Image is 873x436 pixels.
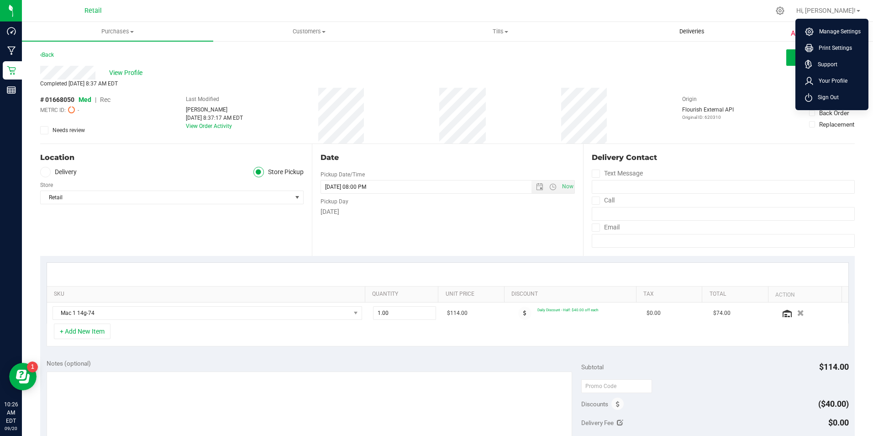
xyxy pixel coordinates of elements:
[446,291,501,298] a: Unit Price
[7,27,16,36] inline-svg: Dashboard
[292,191,303,204] span: select
[54,291,361,298] a: SKU
[581,396,608,412] span: Discounts
[186,123,232,129] a: View Order Activity
[682,106,734,121] div: Flourish External API
[53,306,362,320] span: NO DATA FOUND
[214,27,404,36] span: Customers
[40,181,53,189] label: Store
[372,291,435,298] a: Quantity
[791,28,847,39] span: Awaiting Payment
[54,324,110,339] button: + Add New Item
[186,95,219,103] label: Last Modified
[84,7,102,15] span: Retail
[819,362,849,372] span: $114.00
[545,183,561,191] span: Open the time view
[321,197,348,206] label: Pickup Day
[818,399,849,409] span: ($40.00)
[581,379,652,393] input: Promo Code
[7,66,16,75] inline-svg: Retail
[682,114,734,121] p: Original ID: 620310
[213,22,405,41] a: Customers
[41,191,292,204] span: Retail
[253,167,304,177] label: Store Pickup
[186,114,243,122] div: [DATE] 8:37:17 AM EDT
[710,291,765,298] a: Total
[798,89,866,106] li: Sign Out
[321,207,575,217] div: [DATE]
[774,6,786,15] div: Manage settings
[79,96,91,103] span: Med
[40,106,66,114] span: METRC ID:
[22,27,213,36] span: Purchases
[321,152,575,163] div: Date
[7,46,16,55] inline-svg: Manufacturing
[592,207,855,221] input: Format: (999) 999-9999
[405,27,596,36] span: Tills
[796,7,856,14] span: Hi, [PERSON_NAME]!
[592,180,855,194] input: Format: (999) 999-9999
[22,22,213,41] a: Purchases
[592,194,615,207] label: Call
[682,95,697,103] label: Origin
[109,68,146,78] span: View Profile
[560,180,575,193] span: Set Current date
[27,362,38,372] iframe: Resource center unread badge
[40,80,118,87] span: Completed [DATE] 8:37 AM EDT
[713,309,731,318] span: $74.00
[95,96,96,103] span: |
[581,419,614,426] span: Delivery Fee
[647,309,661,318] span: $0.00
[40,95,74,105] span: # 01668050
[805,60,862,69] a: Support
[4,425,18,432] p: 09/20
[447,309,468,318] span: $114.00
[819,108,849,117] div: Back Order
[592,152,855,163] div: Delivery Contact
[532,183,547,191] span: Open the date view
[40,167,77,177] label: Delivery
[819,120,854,129] div: Replacement
[68,106,75,114] span: Pending Sync
[828,418,849,427] span: $0.00
[592,221,620,234] label: Email
[814,27,861,36] span: Manage Settings
[9,363,37,390] iframe: Resource center
[581,363,604,371] span: Subtotal
[373,307,436,319] input: 1.00
[40,152,304,163] div: Location
[53,307,350,319] span: Mac 1 14g-74
[617,420,623,426] i: Edit Delivery Fee
[186,106,243,114] div: [PERSON_NAME]
[812,60,837,69] span: Support
[813,76,847,85] span: Your Profile
[405,22,596,41] a: Tills
[321,170,365,179] label: Pickup Date/Time
[100,96,110,103] span: Rec
[592,167,643,180] label: Text Message
[4,400,18,425] p: 10:26 AM EDT
[537,308,598,312] span: Daily Discount - Half: $40.00 off each
[511,291,632,298] a: Discount
[768,287,841,303] th: Action
[643,291,699,298] a: Tax
[596,22,788,41] a: Deliveries
[667,27,717,36] span: Deliveries
[813,43,852,53] span: Print Settings
[53,126,85,134] span: Needs review
[47,360,91,367] span: Notes (optional)
[7,85,16,95] inline-svg: Reports
[40,52,54,58] a: Back
[812,93,839,102] span: Sign Out
[786,49,855,66] button: Save Purchase
[78,106,79,114] span: -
